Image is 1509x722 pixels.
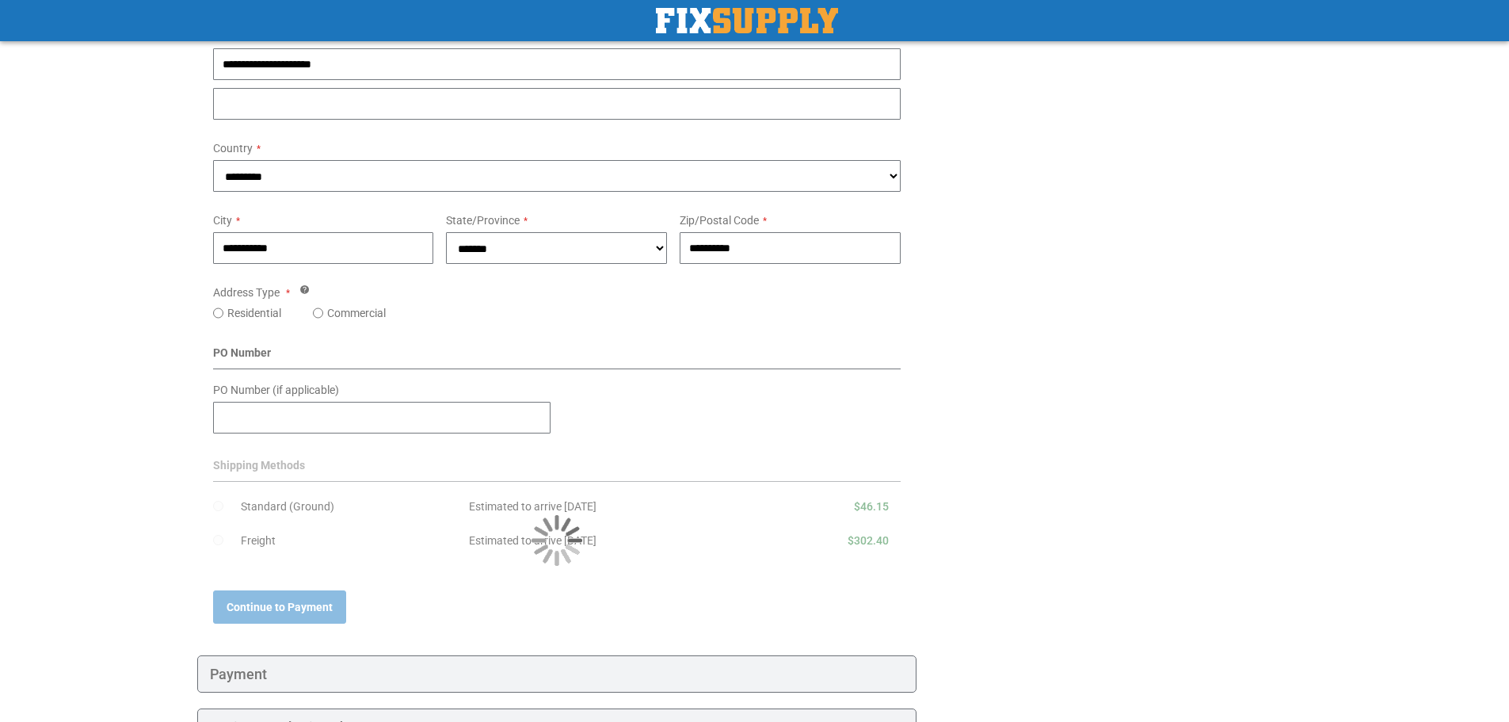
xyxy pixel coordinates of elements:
span: Street Address [213,30,285,43]
label: Residential [227,305,281,321]
a: store logo [656,8,838,33]
span: City [213,214,232,227]
span: PO Number (if applicable) [213,384,339,396]
span: Address Type [213,286,280,299]
label: Commercial [327,305,386,321]
div: PO Number [213,345,901,369]
img: Loading... [532,515,582,566]
span: State/Province [446,214,520,227]
div: Payment [197,655,917,693]
span: Country [213,142,253,155]
span: Zip/Postal Code [680,214,759,227]
img: Fix Industrial Supply [656,8,838,33]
